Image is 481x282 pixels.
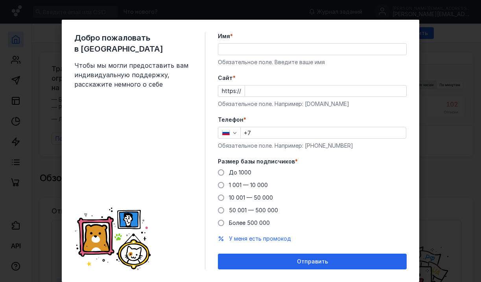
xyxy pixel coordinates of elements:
[218,158,295,165] span: Размер базы подписчиков
[74,61,192,89] span: Чтобы мы могли предоставить вам индивидуальную поддержку, расскажите немного о себе
[74,32,192,54] span: Добро пожаловать в [GEOGRAPHIC_DATA]
[218,116,243,124] span: Телефон
[218,254,407,269] button: Отправить
[218,100,407,108] div: Обязательное поле. Например: [DOMAIN_NAME]
[229,219,270,226] span: Более 500 000
[297,258,328,265] span: Отправить
[218,58,407,66] div: Обязательное поле. Введите ваше имя
[229,169,251,176] span: До 1000
[229,182,268,188] span: 1 001 — 10 000
[218,74,233,82] span: Cайт
[229,235,291,243] button: У меня есть промокод
[229,207,278,213] span: 50 001 — 500 000
[218,32,230,40] span: Имя
[218,142,407,150] div: Обязательное поле. Например: [PHONE_NUMBER]
[229,194,273,201] span: 10 001 — 50 000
